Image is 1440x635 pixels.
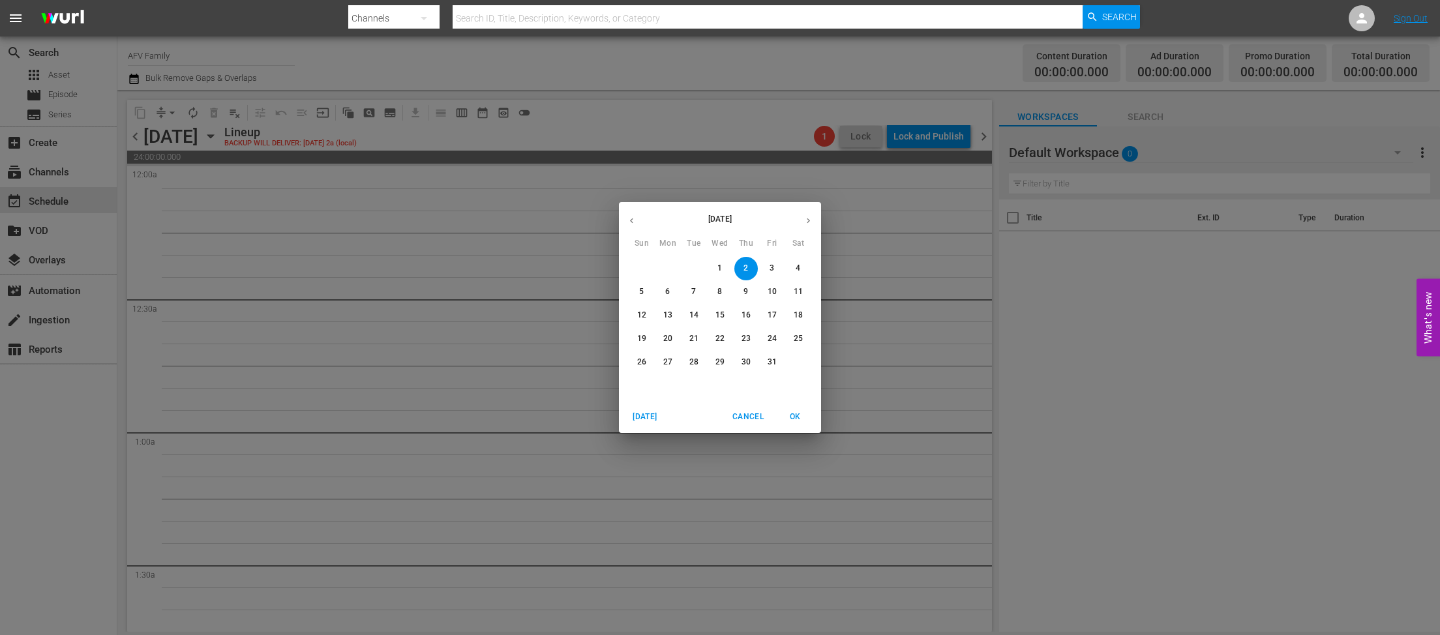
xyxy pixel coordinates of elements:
[1102,5,1137,29] span: Search
[1394,13,1428,23] a: Sign Out
[663,357,672,368] p: 27
[760,257,784,280] button: 3
[630,304,653,327] button: 12
[734,237,758,250] span: Thu
[760,351,784,374] button: 31
[624,406,666,428] button: [DATE]
[630,327,653,351] button: 19
[787,304,810,327] button: 18
[630,237,653,250] span: Sun
[639,286,644,297] p: 5
[708,237,732,250] span: Wed
[717,286,722,297] p: 8
[787,257,810,280] button: 4
[787,237,810,250] span: Sat
[682,237,706,250] span: Tue
[734,327,758,351] button: 23
[665,286,670,297] p: 6
[743,286,748,297] p: 9
[656,304,680,327] button: 13
[1417,279,1440,357] button: Open Feedback Widget
[663,333,672,344] p: 20
[689,357,698,368] p: 28
[656,327,680,351] button: 20
[768,357,777,368] p: 31
[644,213,796,225] p: [DATE]
[637,357,646,368] p: 26
[768,333,777,344] p: 24
[794,310,803,321] p: 18
[742,333,751,344] p: 23
[743,263,748,274] p: 2
[715,333,725,344] p: 22
[715,357,725,368] p: 29
[794,333,803,344] p: 25
[708,327,732,351] button: 22
[31,3,94,34] img: ans4CAIJ8jUAAAAAAAAAAAAAAAAAAAAAAAAgQb4GAAAAAAAAAAAAAAAAAAAAAAAAJMjXAAAAAAAAAAAAAAAAAAAAAAAAgAT5G...
[682,327,706,351] button: 21
[768,286,777,297] p: 10
[708,280,732,304] button: 8
[779,410,811,424] span: OK
[796,263,800,274] p: 4
[637,310,646,321] p: 12
[760,304,784,327] button: 17
[760,237,784,250] span: Fri
[787,280,810,304] button: 11
[717,263,722,274] p: 1
[760,280,784,304] button: 10
[8,10,23,26] span: menu
[742,357,751,368] p: 30
[734,280,758,304] button: 9
[774,406,816,428] button: OK
[629,410,661,424] span: [DATE]
[630,280,653,304] button: 5
[630,351,653,374] button: 26
[760,327,784,351] button: 24
[727,406,769,428] button: Cancel
[715,310,725,321] p: 15
[734,304,758,327] button: 16
[691,286,696,297] p: 7
[768,310,777,321] p: 17
[663,310,672,321] p: 13
[794,286,803,297] p: 11
[770,263,774,274] p: 3
[656,280,680,304] button: 6
[656,237,680,250] span: Mon
[689,310,698,321] p: 14
[656,351,680,374] button: 27
[682,280,706,304] button: 7
[689,333,698,344] p: 21
[732,410,764,424] span: Cancel
[682,304,706,327] button: 14
[742,310,751,321] p: 16
[708,257,732,280] button: 1
[708,304,732,327] button: 15
[708,351,732,374] button: 29
[787,327,810,351] button: 25
[682,351,706,374] button: 28
[637,333,646,344] p: 19
[734,351,758,374] button: 30
[734,257,758,280] button: 2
